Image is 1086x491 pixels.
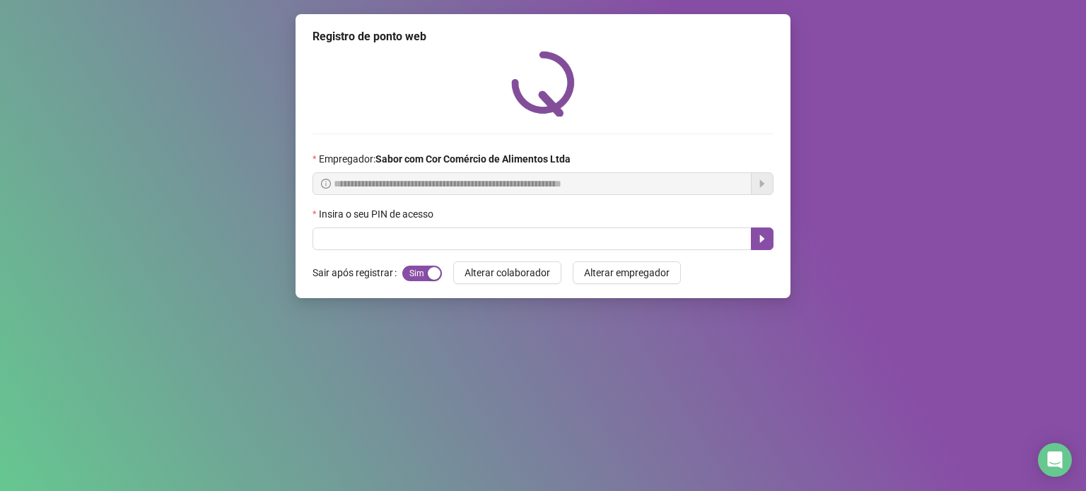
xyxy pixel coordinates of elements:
span: Alterar empregador [584,265,670,280]
label: Insira o seu PIN de acesso [313,206,443,222]
strong: Sabor com Cor Comércio de Alimentos Ltda [375,153,571,165]
span: caret-right [757,233,768,244]
button: Alterar colaborador [453,261,561,284]
button: Alterar empregador [573,261,681,284]
div: Registro de ponto web [313,28,773,45]
span: info-circle [321,179,331,189]
span: Alterar colaborador [465,265,550,280]
label: Sair após registrar [313,261,402,284]
img: QRPoint [511,51,575,117]
div: Open Intercom Messenger [1038,443,1072,477]
span: Empregador : [319,151,571,167]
